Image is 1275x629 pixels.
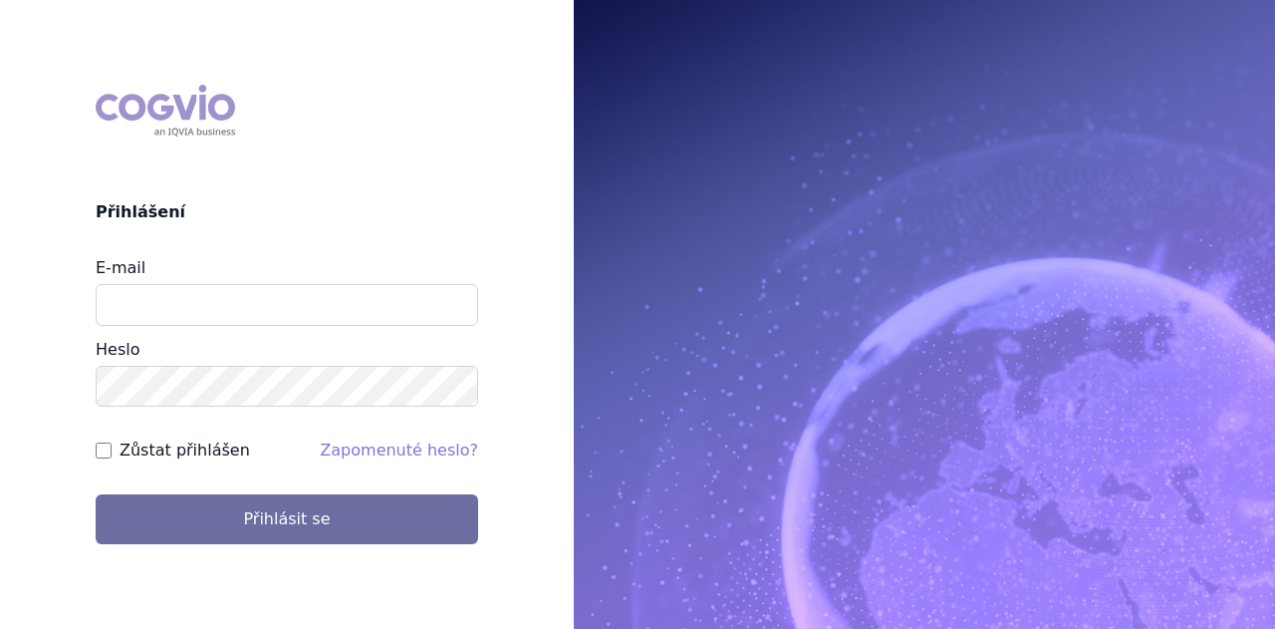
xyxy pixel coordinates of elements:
label: Zůstat přihlášen [120,439,250,463]
h2: Přihlášení [96,200,478,224]
label: Heslo [96,340,139,359]
label: E-mail [96,258,145,277]
div: COGVIO [96,85,235,137]
a: Zapomenuté heslo? [320,441,478,460]
button: Přihlásit se [96,494,478,544]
